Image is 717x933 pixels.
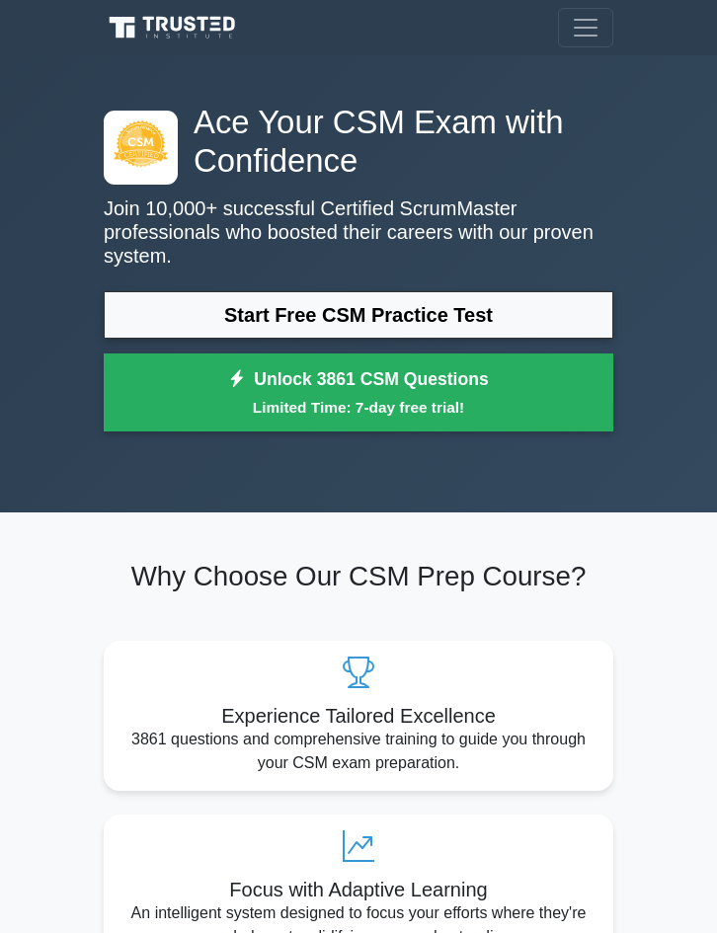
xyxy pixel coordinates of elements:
[119,704,597,728] h5: Experience Tailored Excellence
[104,353,613,432] a: Unlock 3861 CSM QuestionsLimited Time: 7-day free trial!
[128,396,589,419] small: Limited Time: 7-day free trial!
[104,103,613,181] h1: Ace Your CSM Exam with Confidence
[104,196,613,268] p: Join 10,000+ successful Certified ScrumMaster professionals who boosted their careers with our pr...
[104,560,613,592] h2: Why Choose Our CSM Prep Course?
[558,8,613,47] button: Toggle navigation
[119,728,597,775] p: 3861 questions and comprehensive training to guide you through your CSM exam preparation.
[104,291,613,339] a: Start Free CSM Practice Test
[119,878,597,901] h5: Focus with Adaptive Learning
